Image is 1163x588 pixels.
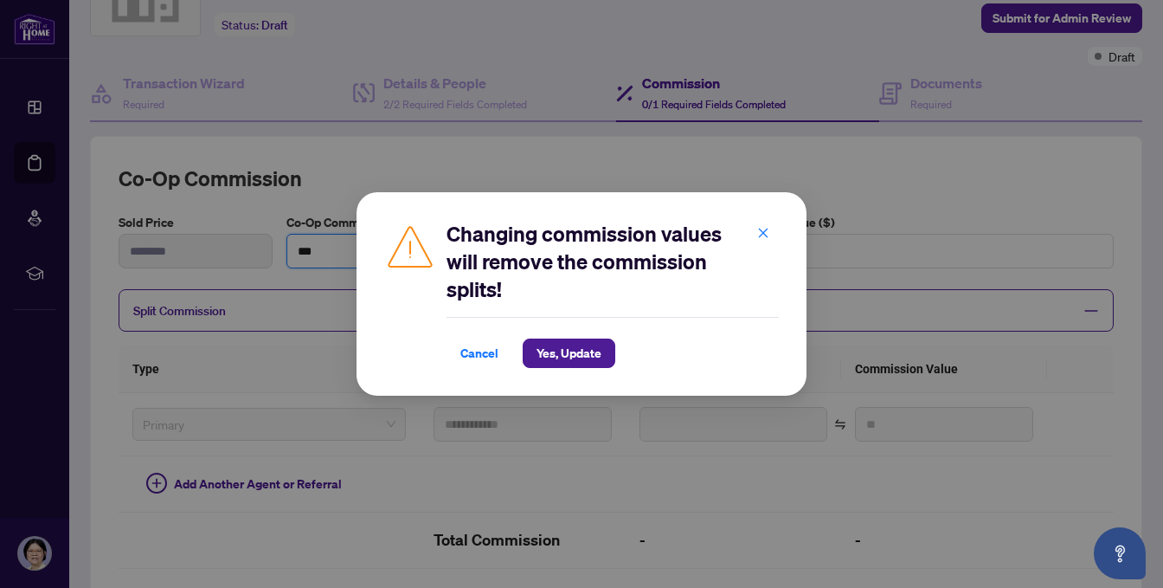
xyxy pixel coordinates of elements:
[460,339,498,367] span: Cancel
[523,339,615,368] button: Yes, Update
[384,220,436,272] img: Caution Icon
[1094,527,1146,579] button: Open asap
[447,220,779,303] h2: Changing commission values will remove the commission splits!
[757,227,769,239] span: close
[537,339,601,367] span: Yes, Update
[447,339,512,368] button: Cancel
